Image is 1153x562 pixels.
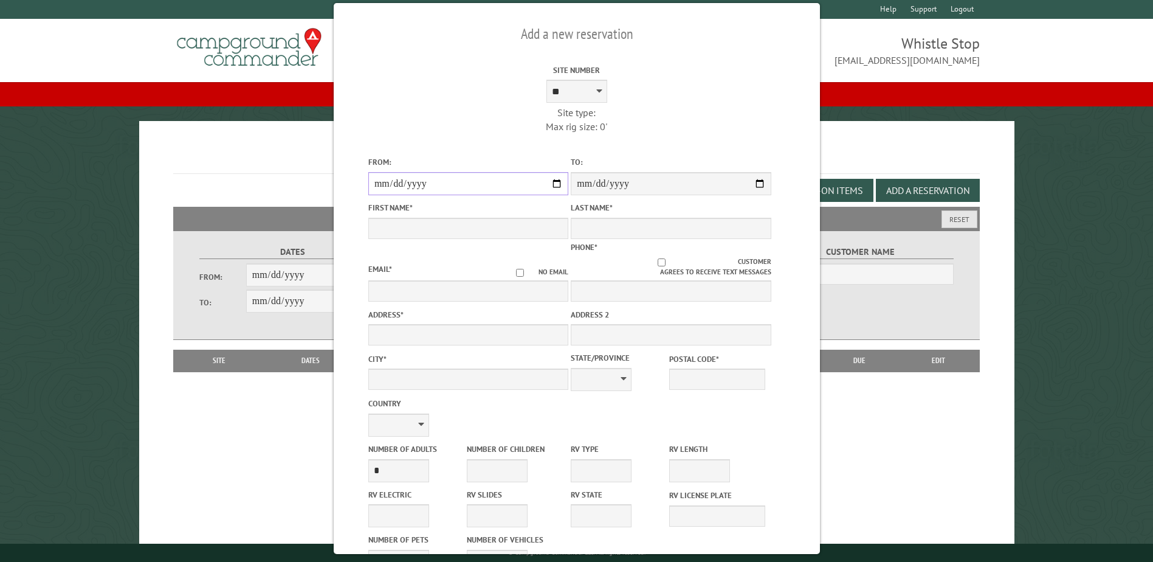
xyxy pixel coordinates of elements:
th: Edit [898,350,980,372]
input: Customer agrees to receive text messages [585,258,738,266]
label: RV License Plate [669,490,765,501]
label: No email [501,267,568,277]
h2: Filters [173,207,979,230]
div: Max rig size: 0' [477,120,676,133]
button: Edit Add-on Items [769,179,873,202]
label: Site Number [477,64,676,76]
label: Customer agrees to receive text messages [571,257,771,277]
img: Campground Commander [173,24,325,71]
label: Number of Children [466,443,562,455]
label: From: [199,271,246,283]
div: Site type: [477,106,676,119]
label: RV Type [571,443,667,455]
label: Email [368,264,391,274]
label: Last Name [571,202,771,213]
label: From: [368,156,568,168]
label: RV Length [669,443,765,455]
h1: Reservations [173,140,979,174]
th: Dates [259,350,363,372]
label: Address [368,309,568,321]
label: Country [368,398,568,409]
label: City [368,353,568,365]
label: RV Electric [368,489,464,501]
label: Phone [571,242,597,252]
small: © Campground Commander LLC. All rights reserved. [508,549,645,557]
button: Add a Reservation [876,179,980,202]
label: Dates [199,245,385,259]
label: Customer Name [768,245,953,259]
input: No email [501,269,539,277]
label: Number of Pets [368,534,464,546]
th: Site [179,350,258,372]
button: Reset [941,210,977,228]
label: State/Province [571,352,667,364]
label: Number of Vehicles [466,534,562,546]
label: First Name [368,202,568,213]
th: Due [821,350,898,372]
label: Address 2 [571,309,771,321]
label: RV State [571,489,667,501]
h2: Add a new reservation [368,23,785,46]
label: To: [571,156,771,168]
label: Postal Code [669,353,765,365]
label: Number of Adults [368,443,464,455]
label: To: [199,297,246,308]
label: RV Slides [466,489,562,501]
